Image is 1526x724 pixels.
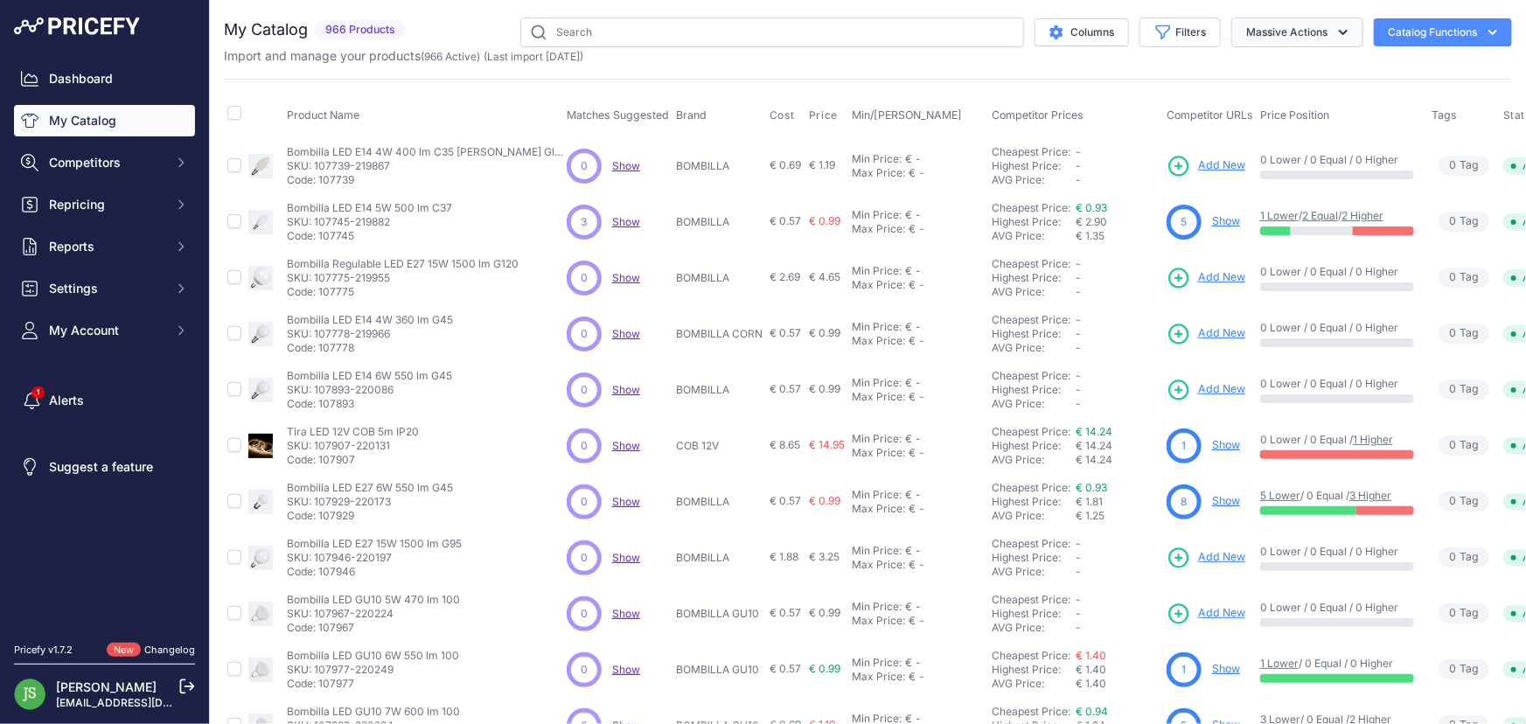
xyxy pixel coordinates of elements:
div: € [909,558,916,572]
span: New [107,643,141,658]
div: € 14.24 [1076,453,1160,467]
a: Cheapest Price: [992,705,1070,718]
span: 0 [581,438,588,454]
p: Bombilla Regulable LED E27 15W 1500 lm G120 [287,257,519,271]
span: - [1076,313,1081,326]
span: € 2.69 [770,270,800,283]
div: € [909,222,916,236]
div: Max Price: [852,502,905,516]
div: Max Price: [852,390,905,404]
span: 5 [1181,214,1188,230]
div: - [916,502,924,516]
div: Min Price: [852,208,902,222]
a: Show [612,159,640,172]
nav: Sidebar [14,63,195,622]
div: Highest Price: [992,327,1076,341]
span: 1 [1182,438,1187,454]
a: 2 Equal [1302,209,1338,222]
a: € 0.93 [1076,481,1107,494]
p: Code: 107946 [287,565,462,579]
div: AVG Price: [992,621,1076,635]
span: - [1076,593,1081,606]
p: Bombilla LED GU10 6W 550 lm 100 [287,649,459,663]
a: € 0.93 [1076,201,1107,214]
button: Catalog Functions [1374,18,1512,46]
span: Tag [1439,156,1489,176]
div: - [912,208,921,222]
span: Tag [1439,491,1489,512]
div: - [916,222,924,236]
div: Min Price: [852,264,902,278]
p: Tira LED 12V COB 5m IP20 [287,425,419,439]
a: € 14.24 [1076,425,1112,438]
div: € [905,208,912,222]
a: Show [612,327,640,340]
p: BOMBILLA [676,271,763,285]
div: Max Price: [852,166,905,180]
span: Competitor URLs [1167,108,1253,122]
span: € 1.19 [809,158,835,171]
span: Tag [1439,212,1489,232]
span: - [1076,341,1081,354]
span: - [1076,551,1081,564]
span: - [1076,327,1081,340]
span: 0 [1449,605,1456,622]
a: Show [612,271,640,284]
div: Max Price: [852,558,905,572]
a: Suggest a feature [14,451,195,483]
a: Show [612,607,640,620]
img: Pricefy Logo [14,17,140,35]
a: Show [1212,438,1240,451]
span: 0 [581,158,588,174]
p: 0 Lower / 0 Equal / 0 Higher [1260,377,1414,391]
span: Repricing [49,196,164,213]
a: Cheapest Price: [992,649,1070,662]
p: Code: 107907 [287,453,419,467]
div: Min Price: [852,432,902,446]
div: Max Price: [852,222,905,236]
span: Settings [49,280,164,297]
span: 0 [1449,493,1456,510]
button: Settings [14,273,195,304]
span: € 0.99 [809,214,840,227]
div: € 1.25 [1076,509,1160,523]
span: Add New [1198,325,1245,342]
p: BOMBILLA [676,159,763,173]
p: / / [1260,209,1414,223]
div: Highest Price: [992,159,1076,173]
button: Repricing [14,189,195,220]
p: BOMBILLA [676,215,763,229]
div: Max Price: [852,446,905,460]
div: € [905,488,912,502]
span: € 3.25 [809,550,840,563]
p: SKU: 107893-220086 [287,383,452,397]
span: € 14.95 [809,438,845,451]
span: Add New [1198,605,1245,622]
span: - [1076,565,1081,578]
span: € 0.57 [770,382,801,395]
span: 0 [581,326,588,342]
span: € 8.65 [770,438,800,451]
a: Show [612,663,640,676]
div: € [909,446,916,460]
a: Cheapest Price: [992,593,1070,606]
span: € 1.88 [770,550,798,563]
div: - [916,446,924,460]
p: BOMBILLA [676,495,763,509]
a: Show [1212,494,1240,507]
p: Code: 107739 [287,173,567,187]
div: Max Price: [852,278,905,292]
span: Competitor Prices [992,108,1084,122]
span: - [1076,369,1081,382]
a: Alerts [14,385,195,416]
a: Cheapest Price: [992,481,1070,494]
div: Max Price: [852,334,905,348]
div: € [905,264,912,278]
p: SKU: 107946-220197 [287,551,462,565]
span: Product Name [287,108,359,122]
a: Add New [1167,322,1245,346]
a: Add New [1167,154,1245,178]
a: 5 Lower [1260,489,1300,502]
